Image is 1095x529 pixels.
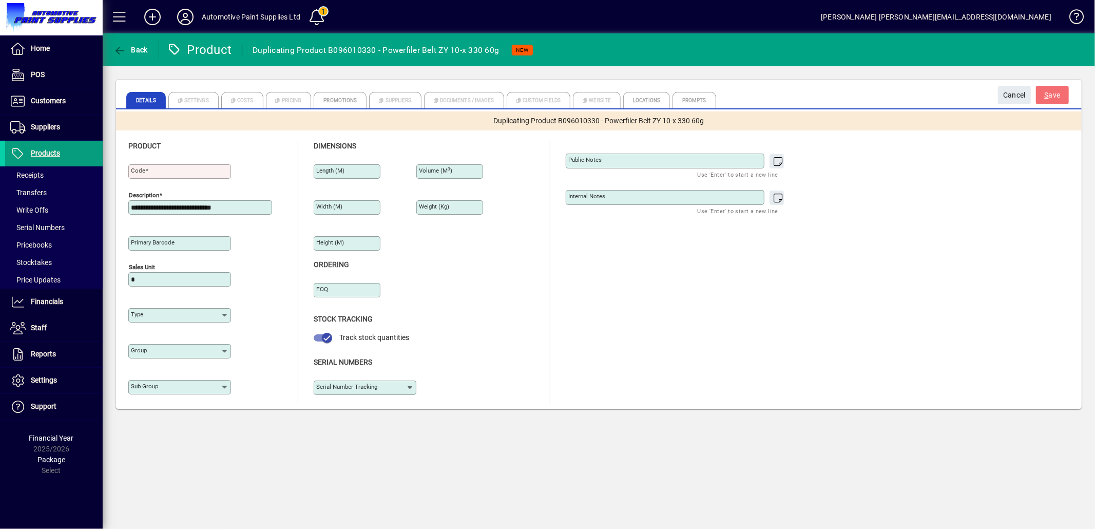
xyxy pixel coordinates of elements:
span: Customers [31,97,66,105]
span: Cancel [1003,87,1026,104]
mat-label: Public Notes [568,156,602,163]
mat-hint: Use 'Enter' to start a new line [698,205,778,217]
mat-hint: Use 'Enter' to start a new line [698,168,778,180]
div: Automotive Paint Supplies Ltd [202,9,300,25]
a: Reports [5,342,103,367]
span: ave [1045,87,1061,104]
span: Serial Numbers [314,358,372,366]
mat-label: Height (m) [316,239,344,246]
a: Pricebooks [5,236,103,254]
button: Add [136,8,169,26]
div: [PERSON_NAME] [PERSON_NAME][EMAIL_ADDRESS][DOMAIN_NAME] [821,9,1051,25]
span: Stocktakes [10,258,52,267]
span: Write Offs [10,206,48,214]
span: Settings [31,376,57,384]
span: Product [128,142,161,150]
a: Staff [5,315,103,341]
mat-label: Width (m) [316,203,342,210]
sup: 3 [448,166,450,172]
mat-label: Sales unit [129,263,155,271]
span: Home [31,44,50,52]
mat-label: Code [131,167,145,174]
span: Staff [31,324,47,332]
a: Home [5,36,103,62]
span: Suppliers [31,123,60,131]
span: POS [31,70,45,79]
a: Support [5,394,103,420]
a: Serial Numbers [5,219,103,236]
a: Knowledge Base [1062,2,1082,35]
mat-label: Primary barcode [131,239,175,246]
span: Financials [31,297,63,306]
mat-label: Weight (Kg) [419,203,449,210]
span: Stock Tracking [314,315,373,323]
a: Stocktakes [5,254,103,271]
span: Track stock quantities [339,333,409,342]
a: Transfers [5,184,103,201]
mat-label: Volume (m ) [419,167,452,174]
mat-label: Type [131,311,143,318]
a: Financials [5,289,103,315]
span: Products [31,149,60,157]
span: Serial Numbers [10,223,65,232]
mat-label: Group [131,347,147,354]
mat-label: Description [129,192,159,199]
mat-label: Internal Notes [568,193,605,200]
mat-label: Serial Number tracking [316,383,377,390]
span: Package [37,456,65,464]
a: Write Offs [5,201,103,219]
span: Dimensions [314,142,356,150]
button: Profile [169,8,202,26]
mat-label: EOQ [316,286,328,293]
span: Pricebooks [10,241,52,249]
span: Support [31,402,56,410]
div: Duplicating Product B096010330 - Powerfiler Belt ZY 10-x 330 60g [253,42,499,59]
span: Transfers [10,188,47,197]
span: Financial Year [29,434,74,442]
button: Save [1036,86,1069,104]
span: Receipts [10,171,44,179]
app-page-header-button: Back [103,41,159,59]
span: Back [113,46,148,54]
a: Customers [5,88,103,114]
span: Price Updates [10,276,61,284]
span: Duplicating Product B096010330 - Powerfiler Belt ZY 10-x 330 60g [494,116,704,126]
span: Reports [31,350,56,358]
button: Back [111,41,150,59]
span: Ordering [314,260,349,269]
a: Receipts [5,166,103,184]
button: Cancel [998,86,1031,104]
a: POS [5,62,103,88]
a: Suppliers [5,115,103,140]
mat-label: Sub group [131,383,158,390]
a: Price Updates [5,271,103,289]
a: Settings [5,368,103,393]
span: NEW [516,47,529,53]
span: S [1045,91,1049,99]
div: Product [167,42,232,58]
mat-label: Length (m) [316,167,344,174]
